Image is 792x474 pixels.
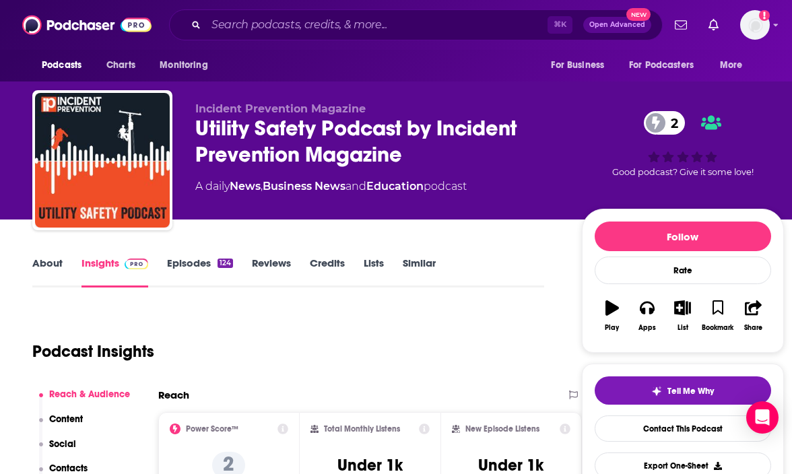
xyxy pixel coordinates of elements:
div: 124 [218,259,233,268]
h2: Reach [158,388,189,401]
a: About [32,257,63,287]
span: Podcasts [42,56,81,75]
img: Podchaser - Follow, Share and Rate Podcasts [22,12,152,38]
img: Podchaser Pro [125,259,148,269]
a: Episodes124 [167,257,233,287]
div: 2Good podcast? Give it some love! [582,102,784,186]
span: New [626,8,651,21]
a: Lists [364,257,384,287]
div: Share [744,324,762,332]
span: Charts [106,56,135,75]
a: Contact This Podcast [595,415,771,442]
a: Similar [403,257,436,287]
p: Contacts [49,463,88,474]
svg: Add a profile image [759,10,770,21]
span: Monitoring [160,56,207,75]
button: open menu [620,53,713,78]
button: Open AdvancedNew [583,17,651,33]
span: More [720,56,743,75]
button: Follow [595,222,771,251]
span: Logged in as amaclellan [740,10,770,40]
a: Reviews [252,257,291,287]
button: List [665,292,700,340]
span: Open Advanced [589,22,645,28]
span: 2 [657,111,685,135]
div: Rate [595,257,771,284]
a: News [230,180,261,193]
h2: New Episode Listens [465,424,539,434]
p: Content [49,413,83,425]
button: Content [39,413,84,438]
div: Open Intercom Messenger [746,401,779,434]
div: List [678,324,688,332]
button: open menu [711,53,760,78]
h2: Power Score™ [186,424,238,434]
span: , [261,180,263,193]
img: Utility Safety Podcast by Incident Prevention Magazine [35,93,170,228]
a: Charts [98,53,143,78]
span: Tell Me Why [667,386,714,397]
div: Play [605,324,619,332]
a: Education [366,180,424,193]
a: InsightsPodchaser Pro [81,257,148,287]
img: tell me why sparkle [651,386,662,397]
button: Social [39,438,77,463]
p: Reach & Audience [49,388,130,400]
button: open menu [150,53,225,78]
span: Good podcast? Give it some love! [612,167,754,177]
span: and [345,180,366,193]
button: Play [595,292,630,340]
button: Share [735,292,770,340]
span: ⌘ K [548,16,572,34]
a: Show notifications dropdown [669,13,692,36]
div: Apps [638,324,656,332]
div: A daily podcast [195,178,467,195]
span: For Podcasters [629,56,694,75]
h2: Total Monthly Listens [324,424,400,434]
button: Bookmark [700,292,735,340]
button: tell me why sparkleTell Me Why [595,376,771,405]
p: Social [49,438,76,450]
a: Credits [310,257,345,287]
span: For Business [551,56,604,75]
h1: Podcast Insights [32,341,154,362]
span: Incident Prevention Magazine [195,102,366,115]
button: Show profile menu [740,10,770,40]
button: Reach & Audience [39,388,131,413]
div: Bookmark [702,324,733,332]
button: open menu [541,53,621,78]
input: Search podcasts, credits, & more... [206,14,548,36]
a: Show notifications dropdown [703,13,724,36]
a: 2 [644,111,685,135]
button: Apps [630,292,665,340]
img: User Profile [740,10,770,40]
a: Business News [263,180,345,193]
button: open menu [32,53,99,78]
div: Search podcasts, credits, & more... [169,9,663,40]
